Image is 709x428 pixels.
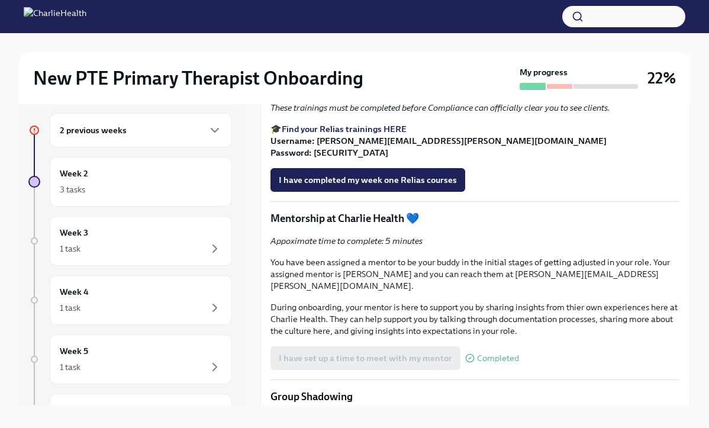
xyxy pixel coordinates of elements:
[270,236,423,246] em: Appoximate time to complete: 5 minutes
[282,124,407,134] a: Find your Relias trainings HERE
[270,390,680,404] p: Group Shadowing
[24,7,86,26] img: CharlieHealth
[270,256,680,292] p: You have been assigned a mentor to be your buddy in the initial stages of getting adjusted in you...
[50,113,232,147] div: 2 previous weeks
[60,184,85,195] div: 3 tasks
[60,226,88,239] h6: Week 3
[520,66,568,78] strong: My progress
[270,211,680,226] p: Mentorship at Charlie Health 💙
[33,66,363,90] h2: New PTE Primary Therapist Onboarding
[28,157,232,207] a: Week 23 tasks
[60,345,88,358] h6: Week 5
[28,334,232,384] a: Week 51 task
[270,136,607,158] strong: Username: [PERSON_NAME][EMAIL_ADDRESS][PERSON_NAME][DOMAIN_NAME] Password: [SECURITY_DATA]
[270,123,680,159] p: 🎓
[270,102,610,113] em: These trainings must be completed before Compliance can officially clear you to see clients.
[477,354,519,363] span: Completed
[279,174,457,186] span: I have completed my week one Relias courses
[60,124,127,137] h6: 2 previous weeks
[270,301,680,337] p: During onboarding, your mentor is here to support you by sharing insights from thier own experien...
[60,361,80,373] div: 1 task
[647,67,676,89] h3: 22%
[28,275,232,325] a: Week 41 task
[60,285,89,298] h6: Week 4
[60,167,88,180] h6: Week 2
[28,216,232,266] a: Week 31 task
[60,243,80,255] div: 1 task
[270,168,465,192] button: I have completed my week one Relias courses
[60,302,80,314] div: 1 task
[60,404,89,417] h6: Week 6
